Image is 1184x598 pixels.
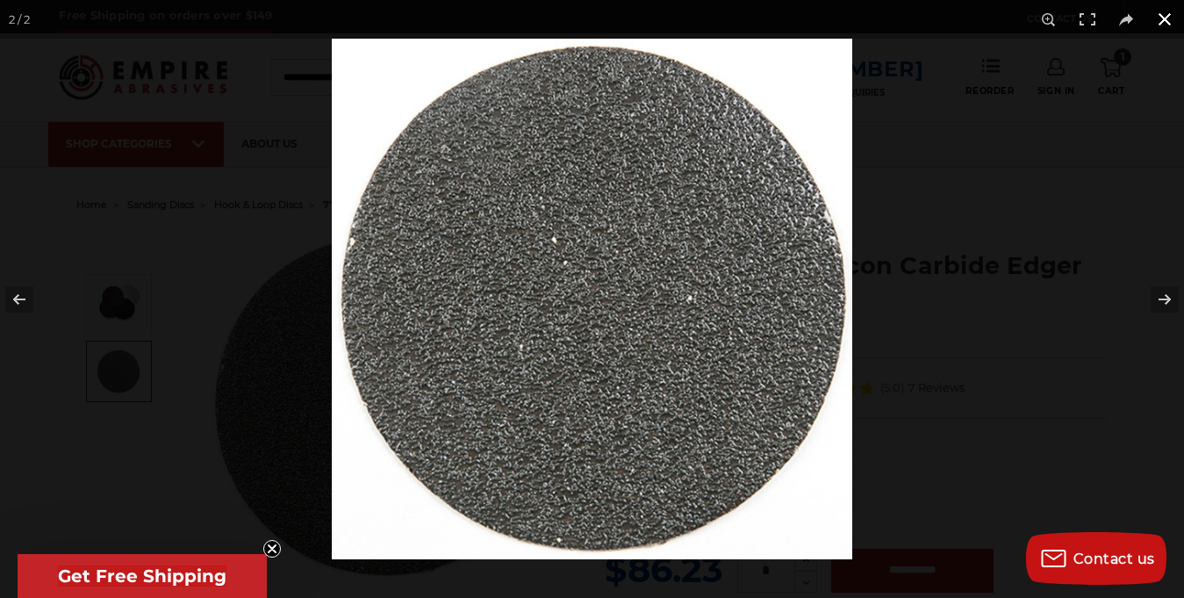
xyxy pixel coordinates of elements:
[263,540,281,558] button: Close teaser
[332,39,852,559] img: Silicon_Carbide_Hook_and_Loop_6-8inch_36_Grit__59409.1570197365.jpg
[1123,256,1184,343] button: Next (arrow right)
[1026,532,1166,585] button: Contact us
[1073,551,1155,567] span: Contact us
[18,554,267,598] div: Get Free ShippingClose teaser
[58,566,226,587] span: Get Free Shipping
